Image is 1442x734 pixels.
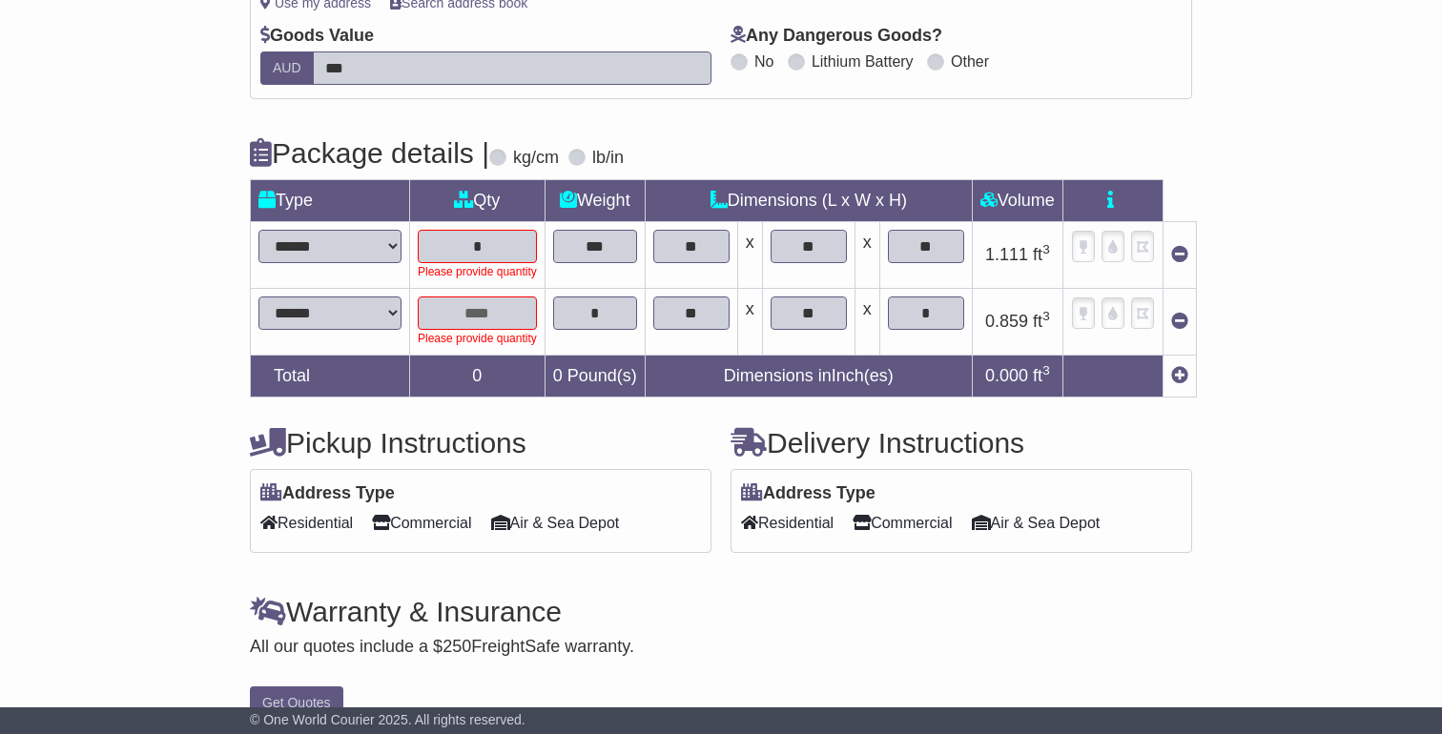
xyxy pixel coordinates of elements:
[372,508,471,538] span: Commercial
[260,26,374,47] label: Goods Value
[853,508,952,538] span: Commercial
[1033,312,1050,331] span: ft
[1033,366,1050,385] span: ft
[855,221,879,288] td: x
[737,221,762,288] td: x
[754,52,773,71] label: No
[260,483,395,504] label: Address Type
[741,483,875,504] label: Address Type
[545,179,645,221] td: Weight
[410,355,546,397] td: 0
[985,366,1028,385] span: 0.000
[645,179,972,221] td: Dimensions (L x W x H)
[545,355,645,397] td: Pound(s)
[1042,363,1050,377] sup: 3
[491,508,620,538] span: Air & Sea Depot
[250,427,711,459] h4: Pickup Instructions
[553,366,563,385] span: 0
[410,179,546,221] td: Qty
[812,52,914,71] label: Lithium Battery
[972,508,1101,538] span: Air & Sea Depot
[731,427,1192,459] h4: Delivery Instructions
[737,288,762,355] td: x
[741,508,834,538] span: Residential
[250,596,1192,627] h4: Warranty & Insurance
[250,637,1192,658] div: All our quotes include a $ FreightSafe warranty.
[418,263,537,280] div: Please provide quantity
[251,355,410,397] td: Total
[1042,242,1050,256] sup: 3
[250,712,525,727] span: © One World Courier 2025. All rights reserved.
[592,148,624,169] label: lb/in
[250,137,489,169] h4: Package details |
[418,330,537,347] div: Please provide quantity
[250,686,343,720] button: Get Quotes
[951,52,989,71] label: Other
[1042,309,1050,323] sup: 3
[985,245,1028,264] span: 1.111
[513,148,559,169] label: kg/cm
[1171,366,1188,385] a: Add new item
[1171,312,1188,331] a: Remove this item
[985,312,1028,331] span: 0.859
[260,51,314,85] label: AUD
[1171,245,1188,264] a: Remove this item
[443,637,471,656] span: 250
[251,179,410,221] td: Type
[260,508,353,538] span: Residential
[972,179,1062,221] td: Volume
[645,355,972,397] td: Dimensions in Inch(es)
[1033,245,1050,264] span: ft
[731,26,942,47] label: Any Dangerous Goods?
[855,288,879,355] td: x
